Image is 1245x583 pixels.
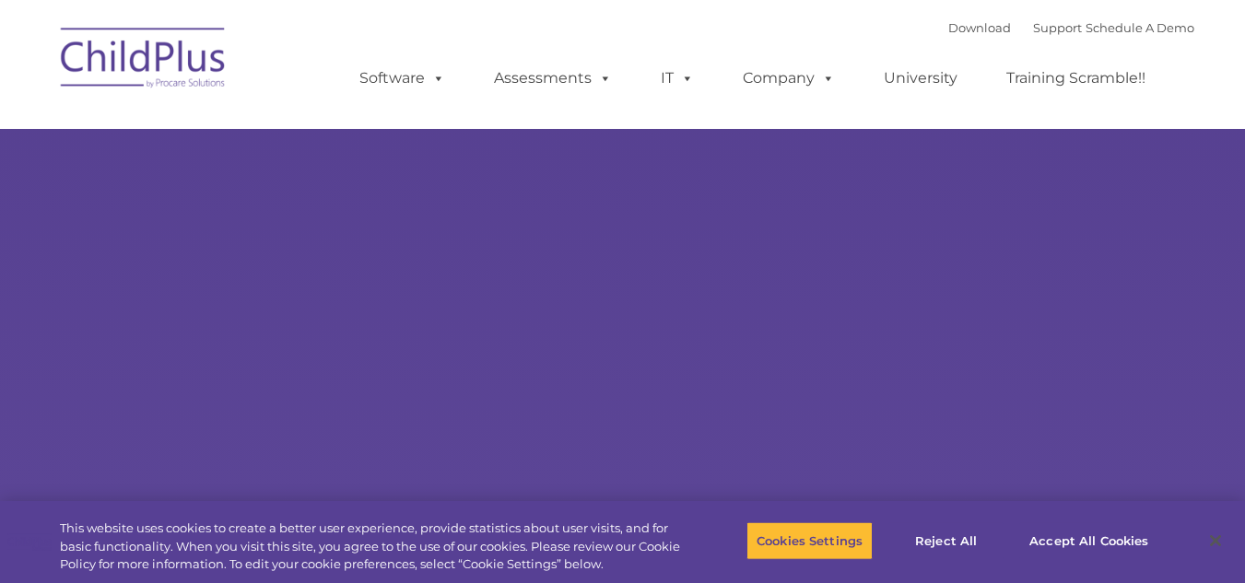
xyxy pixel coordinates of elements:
button: Accept All Cookies [1019,521,1158,560]
button: Reject All [888,521,1004,560]
img: ChildPlus by Procare Solutions [52,15,236,107]
a: Company [724,60,853,97]
div: This website uses cookies to create a better user experience, provide statistics about user visit... [60,519,685,574]
a: Schedule A Demo [1086,20,1194,35]
a: Assessments [476,60,630,97]
a: University [865,60,976,97]
button: Cookies Settings [746,521,873,560]
font: | [948,20,1194,35]
a: Training Scramble!! [988,60,1164,97]
a: Support [1033,20,1082,35]
a: Software [341,60,464,97]
a: IT [642,60,712,97]
a: Download [948,20,1011,35]
button: Close [1195,520,1236,561]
